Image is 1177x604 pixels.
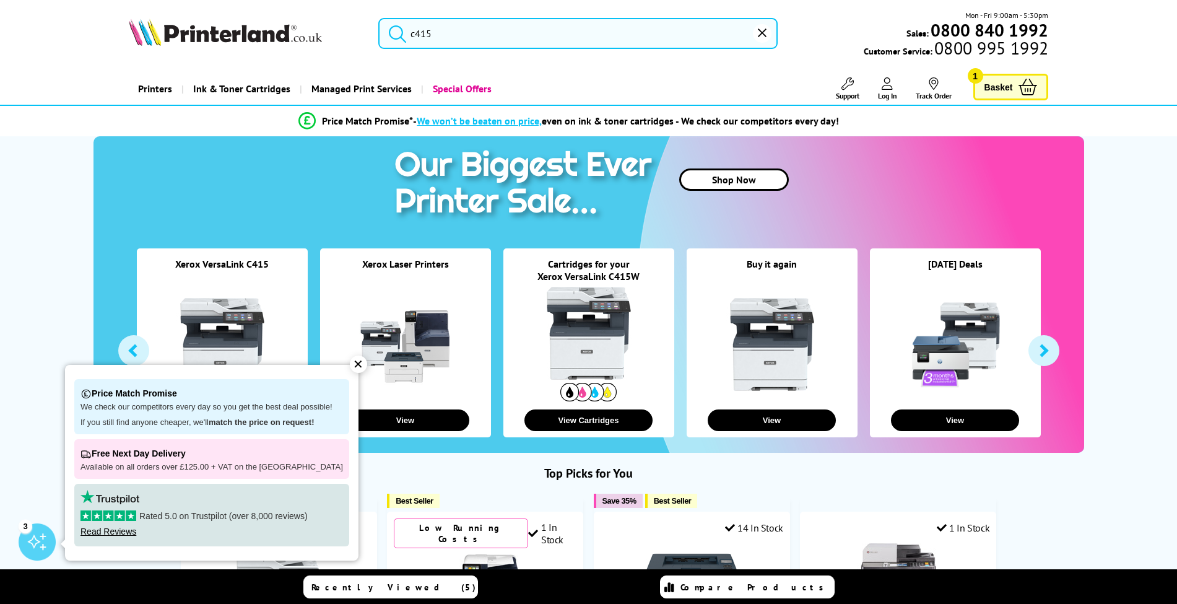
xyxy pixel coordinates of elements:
[965,9,1048,21] span: Mon - Fri 9:00am - 5:30pm
[303,576,478,598] a: Recently Viewed (5)
[968,68,983,84] span: 1
[100,110,1039,132] li: modal_Promise
[193,73,290,105] span: Ink & Toner Cartridges
[80,510,136,521] img: stars-5.svg
[80,462,343,473] p: Available on all orders over £125.00 + VAT on the [GEOGRAPHIC_DATA]
[19,519,32,533] div: 3
[870,258,1041,286] div: [DATE] Deals
[594,494,643,508] button: Save 35%
[387,494,440,508] button: Best Seller
[747,258,797,270] a: Buy it again
[80,402,343,413] p: We check our competitors every day so you get the best deal possible!
[503,258,674,270] div: Cartridges for your
[836,91,859,100] span: Support
[906,27,929,39] span: Sales:
[209,418,314,427] strong: match the price on request!
[394,519,528,548] div: Low Running Costs
[864,42,1048,57] span: Customer Service:
[341,409,469,431] button: View
[929,24,1048,36] a: 0800 840 1992
[645,494,698,508] button: Best Seller
[537,270,640,282] a: Xerox VersaLink C415W
[417,115,542,127] span: We won’t be beaten on price,
[937,522,990,534] div: 1 In Stock
[80,445,343,462] p: Free Next Day Delivery
[708,409,836,431] button: View
[973,74,1049,100] a: Basket 1
[80,527,136,536] a: Read Reviews
[129,73,181,105] a: Printers
[388,136,664,234] img: printer sale
[984,79,1013,95] span: Basket
[660,576,835,598] a: Compare Products
[378,18,778,49] input: Search product or bran
[362,258,449,270] a: Xerox Laser Printers
[80,418,343,428] p: If you still find anyone cheaper, we'll
[725,522,783,534] div: 14 In Stock
[654,496,692,506] span: Best Seller
[891,409,1019,431] button: View
[602,496,636,506] span: Save 35%
[524,409,653,431] button: View Cartridges
[322,115,413,127] span: Price Match Promise*
[80,510,343,522] p: Rated 5.0 on Trustpilot (over 8,000 reviews)
[129,19,322,46] img: Printerland Logo
[175,258,269,270] a: Xerox VersaLink C415
[916,77,952,100] a: Track Order
[528,521,576,546] div: 1 In Stock
[931,19,1048,42] b: 0800 840 1992
[836,77,859,100] a: Support
[80,490,139,504] img: trustpilot rating
[878,91,897,100] span: Log In
[350,356,367,373] div: ✕
[679,169,789,191] a: Shop Now
[932,42,1048,54] span: 0800 995 1992
[396,496,433,506] span: Best Seller
[300,73,421,105] a: Managed Print Services
[680,582,830,593] span: Compare Products
[181,73,300,105] a: Ink & Toner Cartridges
[413,115,839,127] div: - even on ink & toner cartridges - We check our competitors every day!
[878,77,897,100] a: Log In
[129,19,363,48] a: Printerland Logo
[80,385,343,402] p: Price Match Promise
[421,73,501,105] a: Special Offers
[311,582,476,593] span: Recently Viewed (5)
